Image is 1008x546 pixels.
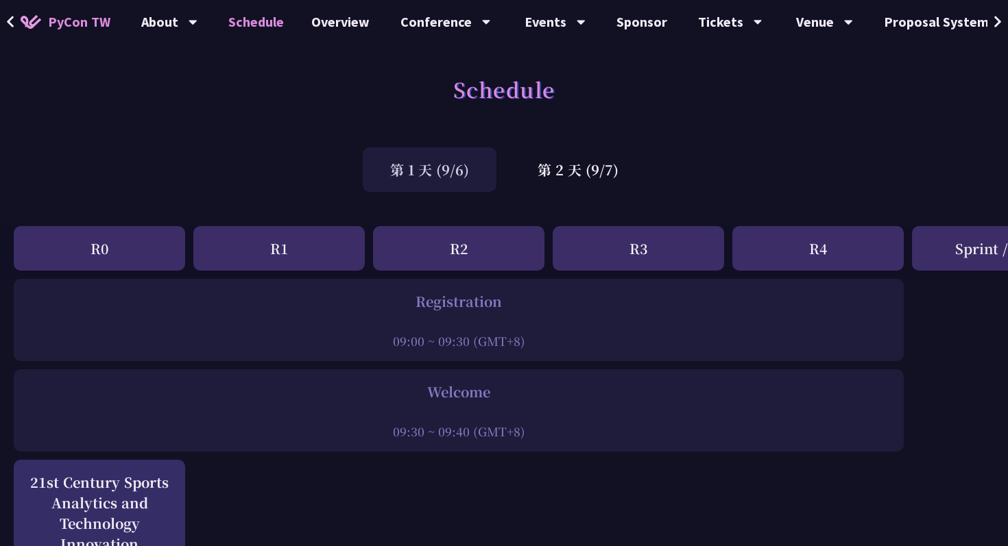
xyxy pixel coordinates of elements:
div: 09:00 ~ 09:30 (GMT+8) [21,332,897,349]
div: R4 [732,226,904,271]
div: 第 2 天 (9/7) [510,147,646,192]
div: R2 [373,226,544,271]
span: PyCon TW [48,12,110,32]
div: Welcome [21,382,897,402]
h1: Schedule [453,69,555,110]
div: R0 [14,226,185,271]
div: R3 [553,226,724,271]
div: R1 [193,226,365,271]
a: PyCon TW [7,5,124,39]
div: 第 1 天 (9/6) [363,147,496,192]
img: Home icon of PyCon TW 2025 [21,15,41,29]
div: 09:30 ~ 09:40 (GMT+8) [21,423,897,440]
div: Registration [21,291,897,312]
